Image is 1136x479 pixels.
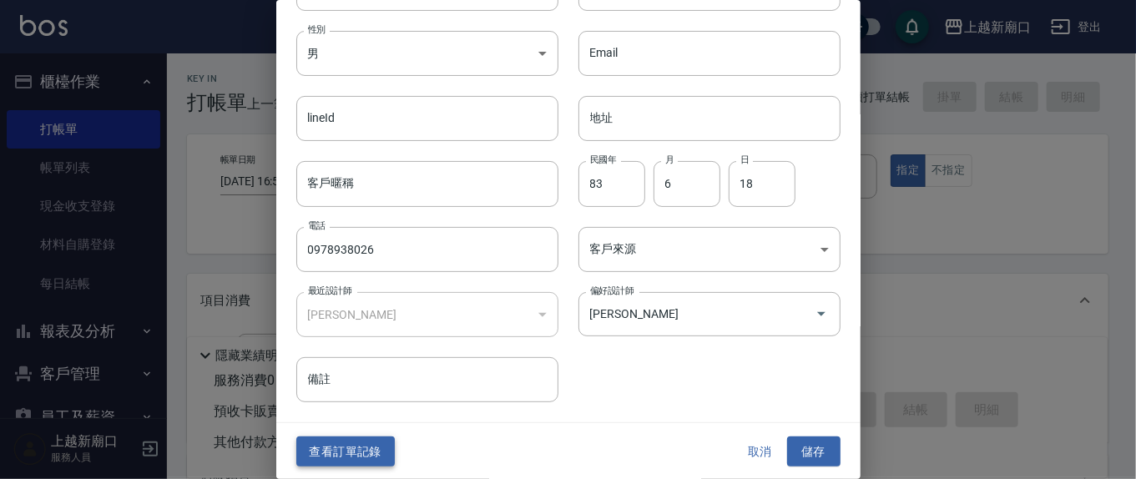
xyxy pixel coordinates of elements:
button: 查看訂單記錄 [296,436,395,467]
label: 民國年 [590,154,616,166]
button: 儲存 [787,436,841,467]
label: 性別 [308,23,326,36]
button: Open [808,300,835,327]
label: 最近設計師 [308,285,351,297]
label: 日 [740,154,749,166]
button: 取消 [734,436,787,467]
label: 月 [665,154,674,166]
label: 電話 [308,219,326,232]
label: 偏好設計師 [590,285,634,297]
div: [PERSON_NAME] [296,292,558,337]
div: 男 [296,31,558,76]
